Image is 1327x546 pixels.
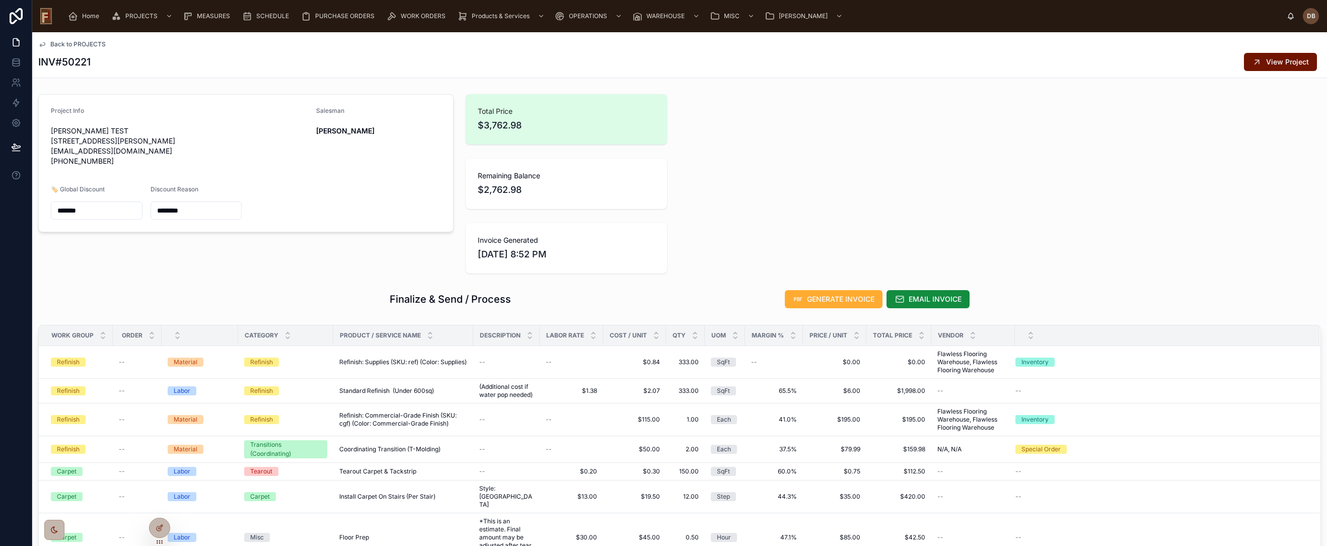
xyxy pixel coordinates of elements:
[65,7,106,25] a: Home
[119,467,125,475] span: --
[711,358,739,367] a: SqFt
[479,467,534,475] a: --
[546,387,597,395] a: $1.38
[38,55,91,69] h1: INV#50221
[478,118,655,132] span: $3,762.98
[197,12,230,20] span: MEASURES
[672,493,699,501] span: 12.00
[609,467,660,475] a: $0.30
[809,467,860,475] span: $0.75
[57,386,80,395] div: Refinish
[609,445,660,453] a: $50.00
[174,492,190,501] div: Labor
[339,358,467,366] span: Refinish: Supplies (SKU: ref) (Color: Supplies)
[119,358,156,366] a: --
[1021,415,1049,424] div: Inventory
[751,467,797,475] a: 60.0%
[250,533,264,542] div: Misc
[51,445,107,454] a: Refinish
[401,12,446,20] span: WORK ORDERS
[315,12,375,20] span: PURCHASE ORDERS
[609,416,660,424] a: $115.00
[339,533,369,541] span: Floor Prep
[119,467,156,475] a: --
[339,387,467,395] a: Standard Refinish (Under 600sq)
[479,383,534,399] a: (Additional cost if water pop needed)
[1015,415,1307,424] a: Inventory
[339,493,435,501] span: Install Carpet On Stairs (Per Stair)
[250,440,321,458] div: Transitions (Coordinating)
[672,445,699,453] a: 2.00
[119,533,125,541] span: --
[60,5,1287,27] div: scrollable content
[937,445,962,453] span: N/A, N/A
[57,415,80,424] div: Refinish
[1015,358,1307,367] a: Inventory
[717,467,730,476] div: SqFt
[1021,358,1049,367] div: Inventory
[51,331,94,339] span: Work Group
[339,533,467,541] a: Floor Prep
[569,12,607,20] span: OPERATIONS
[609,387,660,395] a: $2.07
[51,492,107,501] a: Carpet
[339,412,467,428] a: Refinish: Commercial-Grade Finish (SKU: cgf) (Color: Commercial-Grade Finish)
[937,387,943,395] span: --
[872,387,925,395] span: $1,998.00
[250,358,273,367] div: Refinish
[51,358,107,367] a: Refinish
[779,12,828,20] span: [PERSON_NAME]
[807,294,874,304] span: GENERATE INVOICE
[125,12,158,20] span: PROJECTS
[717,492,730,501] div: Step
[672,467,699,475] a: 150.00
[244,533,327,542] a: Misc
[250,492,270,501] div: Carpet
[724,12,740,20] span: MISC
[174,386,190,395] div: Labor
[478,183,655,197] span: $2,762.98
[751,445,797,453] span: 37.5%
[478,171,655,181] span: Remaining Balance
[244,386,327,395] a: Refinish
[479,485,534,509] a: Style: [GEOGRAPHIC_DATA]
[119,445,156,453] a: --
[57,358,80,367] div: Refinish
[672,387,699,395] a: 333.00
[250,415,273,424] div: Refinish
[751,358,757,366] span: --
[339,387,434,395] span: Standard Refinish (Under 600sq)
[673,331,686,339] span: Qty
[479,416,485,424] span: --
[762,7,848,25] a: [PERSON_NAME]
[872,416,925,424] span: $195.00
[51,185,105,193] span: 🏷️ Global Discount
[57,492,77,501] div: Carpet
[51,467,107,476] a: Carpet
[609,493,660,501] a: $19.50
[339,467,467,475] a: Tearout Carpet & Tackstrip
[455,7,550,25] a: Products & Services
[339,445,440,453] span: Coordinating Transition (T-Molding)
[1015,387,1307,395] a: --
[887,290,970,308] button: EMAIL INVOICE
[1015,467,1021,475] span: --
[609,358,660,366] span: $0.84
[244,415,327,424] a: Refinish
[751,533,797,541] span: 47.1%
[250,467,272,476] div: Tearout
[809,416,860,424] a: $195.00
[751,493,797,501] a: 44.3%
[316,126,375,135] strong: [PERSON_NAME]
[119,358,125,366] span: --
[119,387,156,395] a: --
